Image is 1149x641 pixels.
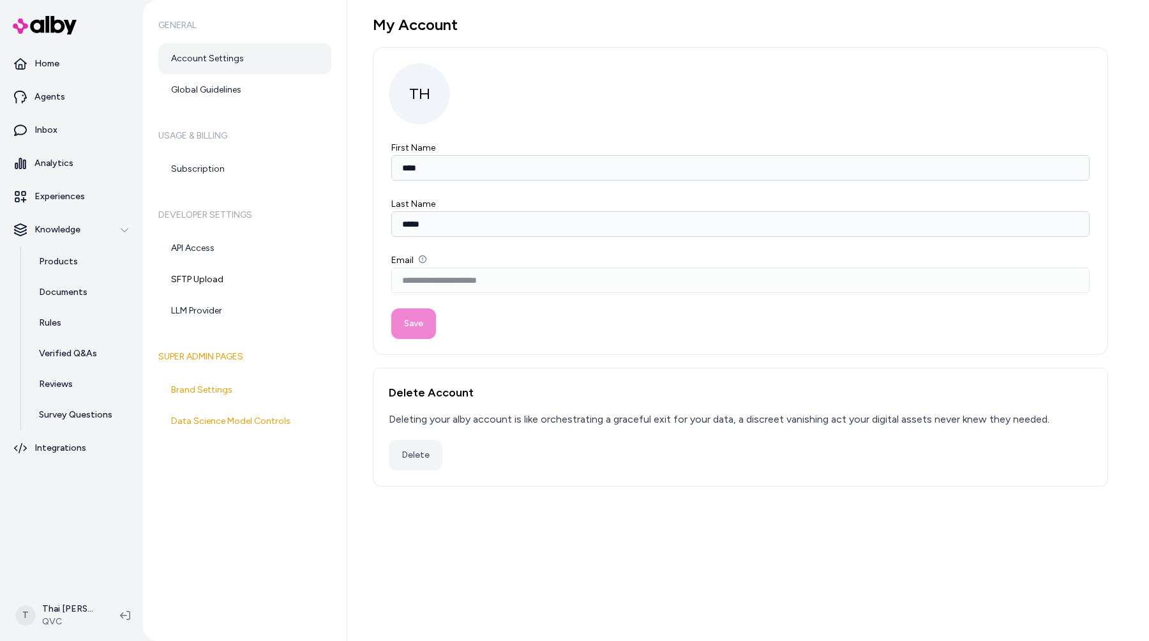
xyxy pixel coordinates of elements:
p: Thai [PERSON_NAME] [42,603,100,615]
a: Rules [26,308,138,338]
h2: Delete Account [389,384,1092,402]
img: alby Logo [13,16,77,34]
button: Delete [389,440,442,471]
p: Rules [39,317,61,329]
button: Knowledge [5,215,138,245]
a: Survey Questions [26,400,138,430]
p: Products [39,255,78,268]
p: Reviews [39,378,73,391]
p: Experiences [34,190,85,203]
button: Email [419,255,426,263]
a: Account Settings [158,43,331,74]
p: Home [34,57,59,70]
a: Brand Settings [158,375,331,405]
p: Documents [39,286,87,299]
h1: My Account [373,15,1108,34]
a: Integrations [5,433,138,464]
a: Reviews [26,369,138,400]
a: Global Guidelines [158,75,331,105]
p: Knowledge [34,223,80,236]
a: Documents [26,277,138,308]
a: API Access [158,233,331,264]
span: TH [389,63,450,124]
span: QVC [42,615,100,628]
p: Agents [34,91,65,103]
p: Analytics [34,157,73,170]
h6: Usage & Billing [158,118,331,154]
a: Verified Q&As [26,338,138,369]
a: Home [5,49,138,79]
a: SFTP Upload [158,264,331,295]
p: Survey Questions [39,409,112,421]
button: TThai [PERSON_NAME]QVC [8,595,110,636]
p: Verified Q&As [39,347,97,360]
a: LLM Provider [158,296,331,326]
a: Analytics [5,148,138,179]
span: T [15,605,36,626]
div: Deleting your alby account is like orchestrating a graceful exit for your data, a discreet vanish... [389,412,1049,427]
a: Agents [5,82,138,112]
p: Inbox [34,124,57,137]
p: Integrations [34,442,86,455]
label: Last Name [391,199,435,209]
a: Data Science Model Controls [158,406,331,437]
a: Experiences [5,181,138,212]
h6: General [158,8,331,43]
label: First Name [391,142,435,153]
h6: Developer Settings [158,197,331,233]
a: Inbox [5,115,138,146]
a: Products [26,246,138,277]
h6: Super Admin Pages [158,339,331,375]
a: Subscription [158,154,331,185]
label: Email [391,255,426,266]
